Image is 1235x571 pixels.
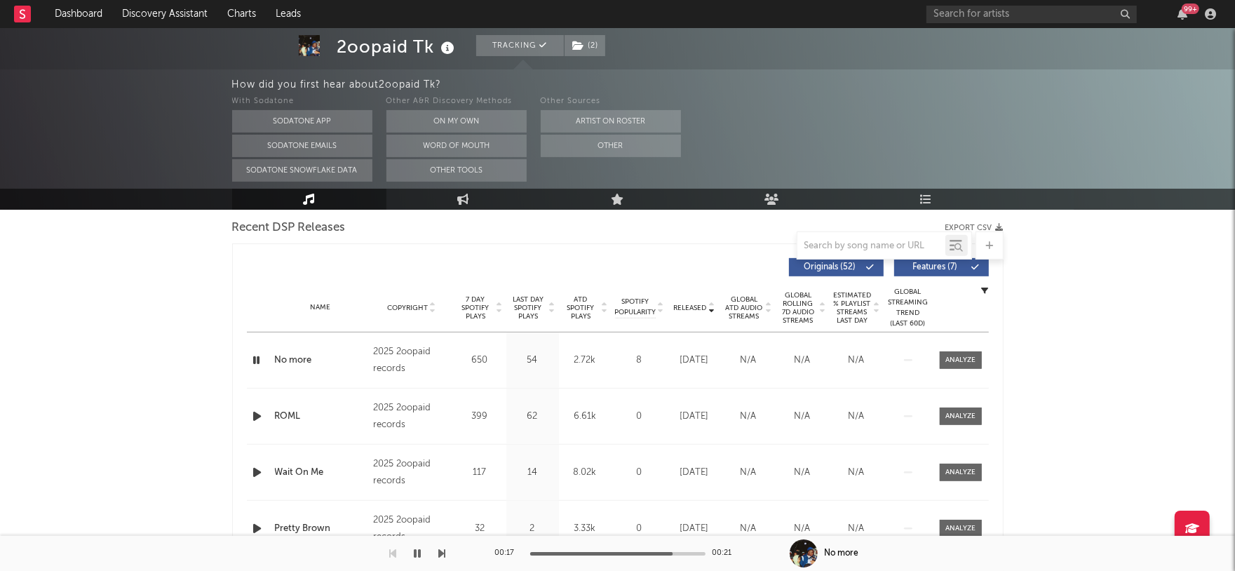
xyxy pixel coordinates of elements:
div: [DATE] [671,410,718,424]
div: 650 [457,354,503,368]
div: N/A [779,410,826,424]
div: 2025 2oopaid records [373,344,450,377]
div: 8 [615,354,664,368]
div: 2 [510,522,555,536]
div: N/A [725,466,772,480]
div: Global Streaming Trend (Last 60D) [887,287,929,329]
div: 2.72k [562,354,608,368]
div: N/A [833,354,880,368]
button: Originals(52) [789,258,884,276]
span: Global Rolling 7D Audio Streams [779,291,818,325]
div: 99 + [1182,4,1199,14]
div: 0 [615,466,664,480]
a: Wait On Me [275,466,367,480]
button: Export CSV [945,224,1004,232]
span: Recent DSP Releases [232,220,346,236]
button: Sodatone Snowflake Data [232,159,372,182]
button: Sodatone App [232,110,372,133]
div: 2oopaid Tk [337,35,459,58]
div: 54 [510,354,555,368]
div: 2025 2oopaid records [373,456,450,490]
button: Features(7) [894,258,989,276]
div: 8.02k [562,466,608,480]
div: With Sodatone [232,93,372,110]
button: On My Own [386,110,527,133]
div: N/A [833,466,880,480]
span: 7 Day Spotify Plays [457,295,494,321]
span: Global ATD Audio Streams [725,295,764,321]
div: 62 [510,410,555,424]
div: 2025 2oopaid records [373,512,450,546]
div: 00:21 [713,545,741,562]
span: Spotify Popularity [614,297,656,318]
span: ATD Spotify Plays [562,295,600,321]
div: N/A [779,522,826,536]
button: 99+ [1177,8,1187,20]
div: Name [275,302,367,313]
div: [DATE] [671,522,718,536]
button: Artist on Roster [541,110,681,133]
div: 399 [457,410,503,424]
div: 0 [615,522,664,536]
div: 117 [457,466,503,480]
span: Features ( 7 ) [903,263,968,271]
div: Other Sources [541,93,681,110]
div: 0 [615,410,664,424]
div: N/A [725,410,772,424]
span: ( 2 ) [564,35,606,56]
div: 32 [457,522,503,536]
div: Other A&R Discovery Methods [386,93,527,110]
button: Other [541,135,681,157]
span: Copyright [387,304,428,312]
button: Word Of Mouth [386,135,527,157]
div: 14 [510,466,555,480]
div: 3.33k [562,522,608,536]
div: 6.61k [562,410,608,424]
a: ROML [275,410,367,424]
div: N/A [779,354,826,368]
div: [DATE] [671,466,718,480]
span: Released [674,304,707,312]
a: Pretty Brown [275,522,367,536]
input: Search by song name or URL [797,241,945,252]
div: N/A [779,466,826,480]
button: Tracking [476,35,564,56]
span: Estimated % Playlist Streams Last Day [833,291,872,325]
div: N/A [833,410,880,424]
a: No more [275,354,367,368]
div: N/A [725,522,772,536]
div: N/A [833,522,880,536]
input: Search for artists [926,6,1137,23]
span: Last Day Spotify Plays [510,295,547,321]
div: 00:17 [495,545,523,562]
button: Other Tools [386,159,527,182]
button: (2) [565,35,605,56]
button: Sodatone Emails [232,135,372,157]
div: [DATE] [671,354,718,368]
span: Originals ( 52 ) [798,263,863,271]
div: No more [825,547,859,560]
div: N/A [725,354,772,368]
div: 2025 2oopaid records [373,400,450,434]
